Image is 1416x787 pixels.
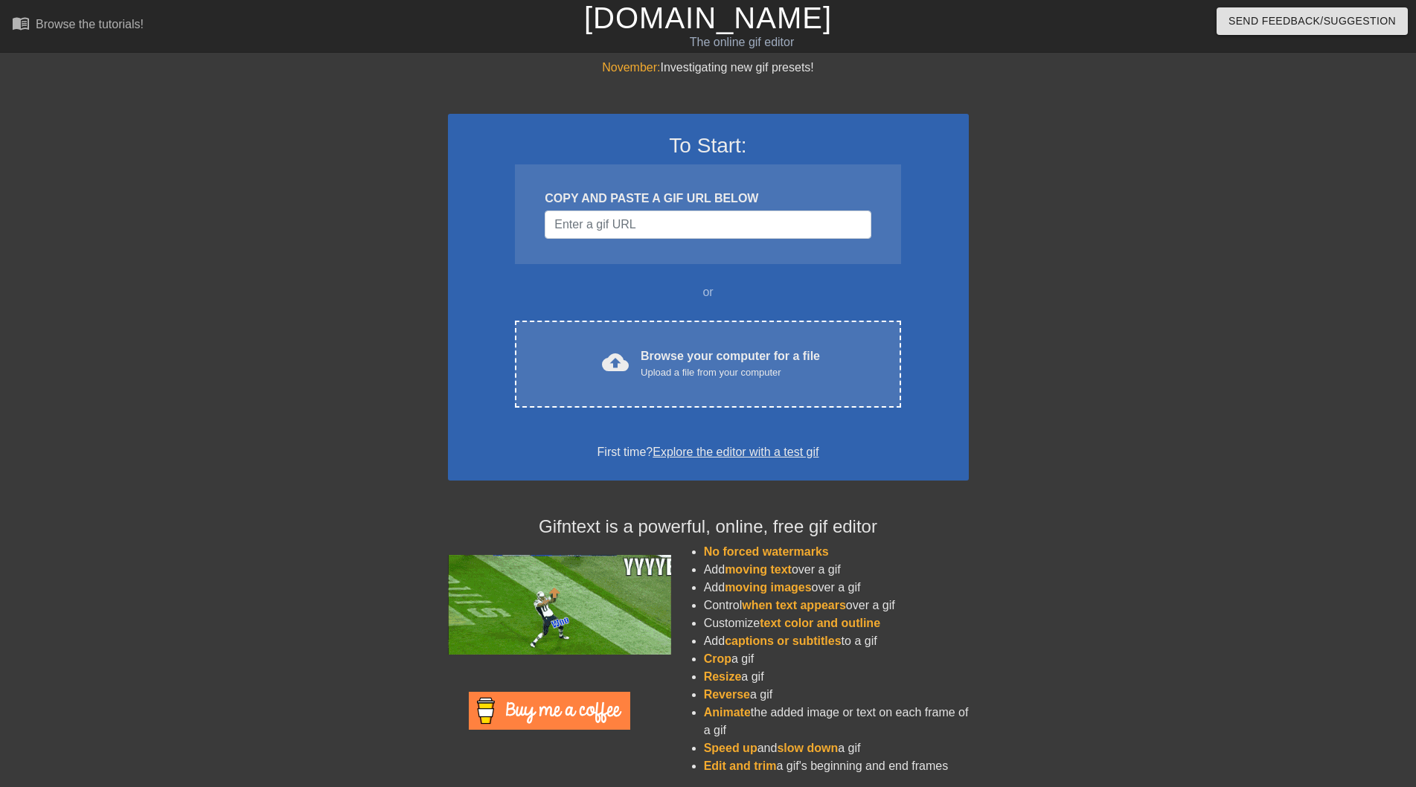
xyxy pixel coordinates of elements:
span: Crop [704,652,731,665]
span: text color and outline [760,617,880,629]
div: Browse your computer for a file [641,347,820,380]
li: Add over a gif [704,561,969,579]
div: The online gif editor [479,33,1004,51]
li: a gif [704,686,969,704]
span: Speed up [704,742,757,754]
h3: To Start: [467,133,949,158]
a: Browse the tutorials! [12,14,144,37]
span: moving images [725,581,811,594]
div: First time? [467,443,949,461]
span: when text appears [742,599,846,611]
li: Control over a gif [704,597,969,614]
div: COPY AND PASTE A GIF URL BELOW [545,190,871,208]
img: Buy Me A Coffee [469,692,630,730]
img: football_small.gif [448,555,671,655]
span: cloud_upload [602,349,629,376]
span: Send Feedback/Suggestion [1228,12,1396,30]
span: menu_book [12,14,30,32]
li: and a gif [704,739,969,757]
li: a gif [704,668,969,686]
div: Upload a file from your computer [641,365,820,380]
span: No forced watermarks [704,545,829,558]
span: moving text [725,563,792,576]
span: November: [602,61,660,74]
li: a gif's beginning and end frames [704,757,969,775]
span: Resize [704,670,742,683]
button: Send Feedback/Suggestion [1217,7,1408,35]
div: or [487,283,930,301]
span: slow down [777,742,838,754]
li: Add to a gif [704,632,969,650]
a: [DOMAIN_NAME] [584,1,832,34]
input: Username [545,211,871,239]
h4: Gifntext is a powerful, online, free gif editor [448,516,969,538]
li: a gif [704,650,969,668]
li: Customize [704,614,969,632]
div: Investigating new gif presets! [448,59,969,77]
li: Add over a gif [704,579,969,597]
span: Edit and trim [704,759,777,772]
span: captions or subtitles [725,635,841,647]
li: the added image or text on each frame of a gif [704,704,969,739]
div: Browse the tutorials! [36,18,144,30]
a: Explore the editor with a test gif [653,446,818,458]
span: Reverse [704,688,750,701]
span: Animate [704,706,751,719]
